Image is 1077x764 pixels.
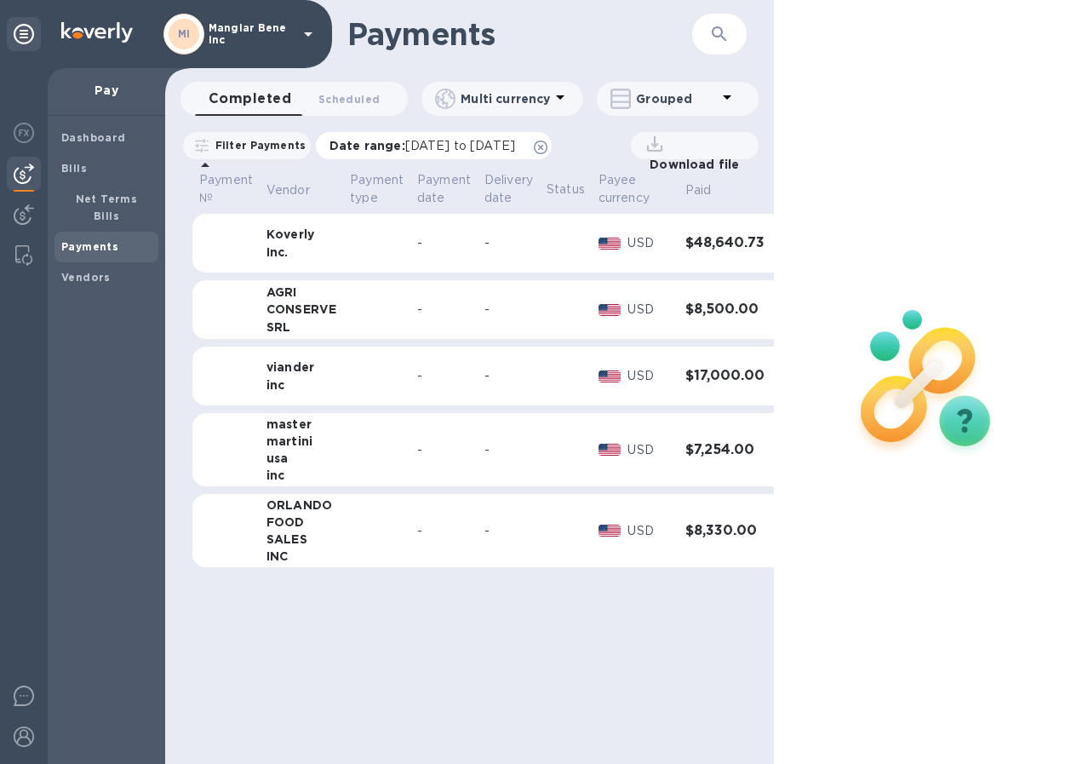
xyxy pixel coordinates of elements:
div: - [484,522,533,540]
div: INC [266,548,336,565]
div: Inc. [266,244,336,261]
img: Logo [61,22,133,43]
p: Payment date [417,171,471,207]
div: - [417,441,471,459]
div: - [484,441,533,459]
div: martini [266,433,336,450]
img: USD [599,304,622,316]
b: Payments [61,240,118,253]
div: Unpin categories [7,17,41,51]
div: FOOD [266,514,336,531]
p: Grouped [636,90,717,107]
div: - [484,301,533,319]
img: USD [599,525,622,537]
span: Paid [685,181,734,199]
b: Dashboard [61,131,126,144]
div: SRL [266,319,336,336]
div: CONSERVE [266,301,336,318]
b: Vendors [61,271,111,284]
p: Payee currency [599,171,650,207]
h1: Payments [347,16,692,52]
div: - [417,367,471,385]
p: Status [547,181,585,198]
p: Vendor [266,181,310,199]
img: USD [599,444,622,456]
p: Payment № [199,171,253,207]
div: - [417,301,471,319]
p: Paid [685,181,712,199]
p: Pay [61,82,152,99]
p: USD [627,522,671,540]
div: - [484,367,533,385]
div: - [417,234,471,252]
p: Multi currency [461,90,550,107]
p: USD [627,301,671,319]
div: Date range:[DATE] to [DATE] [316,132,552,159]
p: Date range : [329,137,524,154]
img: USD [599,371,622,382]
div: AGRI [266,284,336,301]
div: - [484,234,533,252]
img: Foreign exchange [14,123,34,143]
p: USD [627,234,671,252]
div: master [266,416,336,433]
p: USD [627,367,671,385]
div: viander [266,359,336,376]
img: USD [599,238,622,250]
h3: $17,000.00 [685,368,765,384]
b: Bills [61,162,87,175]
span: Payee currency [599,171,672,207]
div: usa [266,450,336,467]
h3: $8,330.00 [685,523,765,539]
b: Net Terms Bills [76,192,138,222]
h3: $7,254.00 [685,442,765,458]
p: Download file [643,156,739,173]
p: Payment type [350,171,404,207]
span: Vendor [266,181,332,199]
div: ORLANDO [266,497,336,514]
span: Completed [209,87,291,111]
div: SALES [266,531,336,548]
h3: $8,500.00 [685,302,765,318]
b: MI [178,27,191,40]
div: inc [266,467,336,484]
p: Filter Payments [209,138,306,152]
div: Koverly [266,226,336,243]
span: Scheduled [318,90,380,108]
div: inc [266,376,336,393]
span: [DATE] to [DATE] [405,139,515,152]
div: - [417,522,471,540]
p: Delivery date [484,171,533,207]
h3: $48,640.73 [685,235,765,251]
p: Mangiar Bene inc [209,22,294,46]
p: USD [627,441,671,459]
